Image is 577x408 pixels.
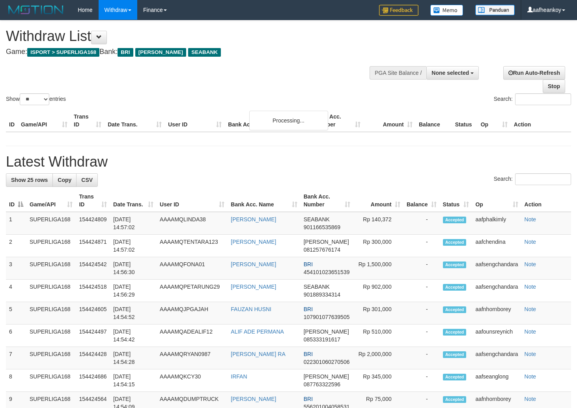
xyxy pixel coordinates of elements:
td: [DATE] 14:57:02 [110,235,157,257]
img: Feedback.jpg [379,5,418,16]
a: FAUZAN HUSNI [231,306,271,312]
h1: Withdraw List [6,28,377,44]
a: Note [525,216,536,223]
th: Date Trans. [105,109,165,132]
span: [PERSON_NAME] [135,48,186,57]
td: aafchendina [472,235,521,257]
span: [PERSON_NAME] [304,239,349,245]
a: [PERSON_NAME] [231,396,276,402]
td: Rp 902,000 [353,280,403,302]
td: - [403,212,440,235]
a: Note [525,351,536,357]
span: Copy 454101023651539 to clipboard [304,269,350,275]
input: Search: [515,93,571,105]
td: 154424497 [76,325,110,347]
th: Op [478,109,511,132]
td: 2 [6,235,26,257]
a: [PERSON_NAME] [231,261,276,267]
span: Accepted [443,284,467,291]
a: Copy [52,173,77,187]
td: SUPERLIGA168 [26,325,76,347]
span: BRI [304,261,313,267]
a: Note [525,328,536,335]
a: ALIF ADE PERMANA [231,328,284,335]
a: Note [525,284,536,290]
span: Accepted [443,239,467,246]
td: - [403,347,440,369]
h1: Latest Withdraw [6,154,571,170]
td: [DATE] 14:56:30 [110,257,157,280]
td: Rp 300,000 [353,235,403,257]
td: - [403,369,440,392]
span: SEABANK [304,284,330,290]
td: 154424809 [76,212,110,235]
td: AAAAMQKCY30 [157,369,228,392]
span: Copy 087763322596 to clipboard [304,381,340,388]
span: Accepted [443,396,467,403]
span: SEABANK [188,48,221,57]
td: SUPERLIGA168 [26,369,76,392]
span: SEABANK [304,216,330,223]
td: - [403,257,440,280]
a: [PERSON_NAME] RA [231,351,285,357]
td: SUPERLIGA168 [26,347,76,369]
td: AAAAMQLINDA38 [157,212,228,235]
td: 154424542 [76,257,110,280]
td: Rp 140,372 [353,212,403,235]
span: Copy [58,177,71,183]
a: Note [525,373,536,380]
td: 154424428 [76,347,110,369]
td: Rp 345,000 [353,369,403,392]
td: AAAAMQTENTARA123 [157,235,228,257]
div: Processing... [249,111,328,130]
th: Bank Acc. Number [311,109,363,132]
td: 6 [6,325,26,347]
span: Accepted [443,217,467,223]
th: Bank Acc. Name: activate to sort column ascending [228,189,300,212]
span: Accepted [443,374,467,380]
td: AAAAMQADEALIF12 [157,325,228,347]
span: CSV [81,177,93,183]
th: Date Trans.: activate to sort column ascending [110,189,157,212]
span: Copy 081257676174 to clipboard [304,247,340,253]
select: Showentries [20,93,49,105]
td: aafsengchandara [472,347,521,369]
td: AAAAMQJPGAJAH [157,302,228,325]
span: BRI [304,351,313,357]
td: - [403,280,440,302]
td: 154424686 [76,369,110,392]
th: Action [521,189,571,212]
td: aafounsreynich [472,325,521,347]
td: AAAAMQFONA01 [157,257,228,280]
a: CSV [76,173,98,187]
td: 8 [6,369,26,392]
a: Run Auto-Refresh [503,66,565,80]
td: SUPERLIGA168 [26,280,76,302]
td: [DATE] 14:54:15 [110,369,157,392]
span: Accepted [443,329,467,336]
th: Balance: activate to sort column ascending [403,189,440,212]
a: Stop [543,80,565,93]
th: User ID [165,109,225,132]
input: Search: [515,173,571,185]
td: 154424871 [76,235,110,257]
span: Copy 085333191617 to clipboard [304,336,340,343]
a: [PERSON_NAME] [231,216,276,223]
td: aafsengchandara [472,280,521,302]
td: Rp 510,000 [353,325,403,347]
th: Amount: activate to sort column ascending [353,189,403,212]
span: BRI [118,48,133,57]
td: Rp 1,500,000 [353,257,403,280]
span: Copy 901889334314 to clipboard [304,291,340,298]
label: Search: [494,173,571,185]
td: [DATE] 14:54:28 [110,347,157,369]
th: Action [511,109,571,132]
td: 7 [6,347,26,369]
th: Bank Acc. Name [225,109,311,132]
a: Note [525,261,536,267]
td: 154424518 [76,280,110,302]
a: Note [525,239,536,245]
td: 4 [6,280,26,302]
td: aafseanglong [472,369,521,392]
td: [DATE] 14:54:42 [110,325,157,347]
